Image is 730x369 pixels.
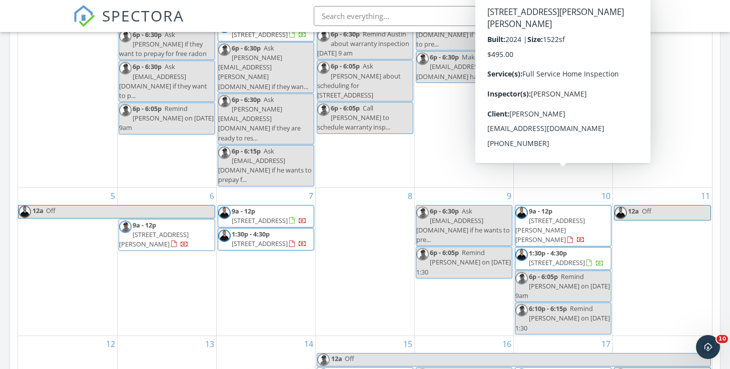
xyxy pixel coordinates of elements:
[307,188,315,204] a: Go to October 7, 2025
[416,52,429,65] img: michael_hasson_boise_id_home_inspector.jpg
[302,336,315,352] a: Go to October 14, 2025
[514,187,613,335] td: Go to October 10, 2025
[416,248,429,260] img: michael_hasson_boise_id_home_inspector.jpg
[232,239,288,248] span: [STREET_ADDRESS]
[232,43,261,52] span: 6p - 6:30p
[317,103,330,116] img: michael_hasson_boise_id_home_inspector.jpg
[331,103,360,112] span: 6p - 6:05p
[232,95,261,104] span: 6p - 6:30p
[529,248,567,257] span: 1:30p - 4:30p
[218,146,231,159] img: michael_hasson_boise_id_home_inspector.jpg
[416,206,429,219] img: michael_hasson_boise_id_home_inspector.jpg
[515,24,607,52] span: Emailed 9/2 Ask [PERSON_NAME] if her Oxon clients want...
[119,30,207,58] span: Ask [PERSON_NAME] if they want to prepay for free radon
[430,206,459,215] span: 6p - 6:30p
[46,206,56,215] span: Off
[345,354,354,363] span: Off
[232,30,288,39] span: [STREET_ADDRESS]
[529,57,558,66] span: 6p - 6:05p
[416,52,506,80] span: Make sure [EMAIL_ADDRESS][DOMAIN_NAME] has resche...
[614,206,627,219] img: steve_complete_check_3.jpg
[133,62,162,71] span: 6p - 6:30p
[314,6,514,26] input: Search everything...
[529,248,604,267] a: 1:30p - 4:30p [STREET_ADDRESS]
[416,248,511,276] span: Remind [PERSON_NAME] on [DATE] 1:30
[515,272,528,284] img: michael_hasson_boise_id_home_inspector.jpg
[642,206,651,215] span: Off
[119,220,189,248] a: 9a - 12p [STREET_ADDRESS][PERSON_NAME]
[716,335,728,343] span: 10
[515,272,610,300] span: Remind [PERSON_NAME] on [DATE] 9am
[500,336,513,352] a: Go to October 16, 2025
[19,205,31,218] img: steve_complete_check_3.jpg
[218,43,231,56] img: michael_hasson_boise_id_home_inspector.jpg
[218,229,231,242] img: steve_complete_check_3.jpg
[515,248,528,261] img: steve_complete_check_3.jpg
[203,336,216,352] a: Go to October 13, 2025
[218,206,231,219] img: steve_complete_check_3.jpg
[515,304,528,316] img: michael_hasson_boise_id_home_inspector.jpg
[515,57,610,85] span: Remind [PERSON_NAME] on [DATE] 1:30pm
[117,187,216,335] td: Go to October 6, 2025
[699,188,712,204] a: Go to October 11, 2025
[515,57,528,69] img: michael_hasson_boise_id_home_inspector.jpg
[232,206,307,225] a: 9a - 12p [STREET_ADDRESS]
[317,353,330,366] img: michael_hasson_boise_id_home_inspector.jpg
[32,205,44,218] span: 12a
[406,188,414,204] a: Go to October 8, 2025
[133,104,162,113] span: 6p - 6:05p
[232,229,307,248] a: 1:30p - 4:30p [STREET_ADDRESS]
[119,104,214,132] span: Remind [PERSON_NAME] on [DATE] 9am
[232,216,288,225] span: [STREET_ADDRESS]
[317,61,330,74] img: michael_hasson_boise_id_home_inspector.jpg
[119,219,215,251] a: 9a - 12p [STREET_ADDRESS][PERSON_NAME]
[119,104,132,116] img: michael_hasson_boise_id_home_inspector.jpg
[529,206,552,215] span: 9a - 12p
[218,95,231,107] img: michael_hasson_boise_id_home_inspector.jpg
[515,206,528,219] img: steve_complete_check_3.jpg
[102,5,184,26] span: SPECTORA
[73,5,95,27] img: The Best Home Inspection Software - Spectora
[232,146,261,155] span: 6p - 6:15p
[218,146,312,184] span: Ask [EMAIL_ADDRESS][DOMAIN_NAME] if he wants to prepay f...
[529,272,558,281] span: 6p - 6:05p
[119,220,132,233] img: michael_hasson_boise_id_home_inspector.jpg
[218,228,314,250] a: 1:30p - 4:30p [STREET_ADDRESS]
[628,206,639,215] span: 12a
[515,206,585,244] a: 9a - 12p [STREET_ADDRESS][PERSON_NAME][PERSON_NAME]
[104,336,117,352] a: Go to October 12, 2025
[232,206,255,215] span: 9a - 12p
[415,187,514,335] td: Go to October 9, 2025
[416,206,510,244] span: Ask [EMAIL_ADDRESS][DOMAIN_NAME] if he wants to pre...
[515,304,610,332] span: Remind [PERSON_NAME] on [DATE] 1:30
[331,29,360,38] span: 6p - 6:30p
[119,62,207,100] span: Ask [EMAIL_ADDRESS][DOMAIN_NAME] if they want to p...
[416,10,504,48] span: Ask [EMAIL_ADDRESS][DOMAIN_NAME] if they want to pre...
[515,216,585,244] span: [STREET_ADDRESS][PERSON_NAME][PERSON_NAME]
[613,187,712,335] td: Go to October 11, 2025
[505,188,513,204] a: Go to October 9, 2025
[331,353,343,366] span: 12a
[18,187,117,335] td: Go to October 5, 2025
[331,61,360,70] span: 6p - 6:05p
[232,229,270,238] span: 1:30p - 4:30p
[119,230,189,248] span: [STREET_ADDRESS][PERSON_NAME]
[218,205,314,227] a: 9a - 12p [STREET_ADDRESS]
[109,188,117,204] a: Go to October 5, 2025
[133,30,162,39] span: 6p - 6:30p
[317,61,401,99] span: Ask [PERSON_NAME] about scheduling for [STREET_ADDRESS]
[218,43,308,91] span: Ask [PERSON_NAME][EMAIL_ADDRESS][PERSON_NAME][DOMAIN_NAME] if they wan...
[232,20,307,39] a: [STREET_ADDRESS]
[216,187,315,335] td: Go to October 7, 2025
[696,335,720,359] iframe: Intercom live chat
[401,336,414,352] a: Go to October 15, 2025
[73,13,184,34] a: SPECTORA
[515,247,611,269] a: 1:30p - 4:30p [STREET_ADDRESS]
[599,336,612,352] a: Go to October 17, 2025
[208,188,216,204] a: Go to October 6, 2025
[119,62,132,74] img: michael_hasson_boise_id_home_inspector.jpg
[315,187,414,335] td: Go to October 8, 2025
[515,205,611,247] a: 9a - 12p [STREET_ADDRESS][PERSON_NAME][PERSON_NAME]
[430,52,459,61] span: 6p - 6:30p
[578,6,643,16] div: [PERSON_NAME]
